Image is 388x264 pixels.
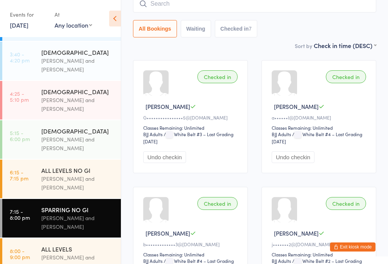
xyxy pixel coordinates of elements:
[330,242,375,252] button: Exit kiosk mode
[143,258,163,264] div: BJJ Adults
[10,169,28,181] time: 6:15 - 7:15 pm
[2,160,121,198] a: 6:15 -7:15 pmALL LEVELS NO GI[PERSON_NAME] and [PERSON_NAME]
[197,197,238,210] div: Checked in
[326,70,366,83] div: Checked in
[197,70,238,83] div: Checked in
[274,102,319,110] span: [PERSON_NAME]
[272,151,314,163] button: Undo checkin
[55,21,92,29] div: Any location
[215,20,258,37] button: Checked in7
[41,205,114,214] div: SPARRING NO GI
[41,48,114,56] div: [DEMOGRAPHIC_DATA]
[10,8,47,21] div: Events for
[10,130,30,142] time: 5:15 - 6:00 pm
[41,174,114,192] div: [PERSON_NAME] and [PERSON_NAME]
[314,41,376,50] div: Check in time (DESC)
[41,96,114,113] div: [PERSON_NAME] and [PERSON_NAME]
[41,56,114,74] div: [PERSON_NAME] and [PERSON_NAME]
[143,131,163,137] div: BJJ Adults
[326,197,366,210] div: Checked in
[272,131,362,144] span: / White Belt #4 – Last Grading [DATE]
[133,20,177,37] button: All Bookings
[10,90,29,102] time: 4:25 - 5:10 pm
[2,81,121,120] a: 4:25 -5:10 pm[DEMOGRAPHIC_DATA][PERSON_NAME] and [PERSON_NAME]
[41,135,114,152] div: [PERSON_NAME] and [PERSON_NAME]
[272,251,368,258] div: Classes Remaining: Unlimited
[41,214,114,231] div: [PERSON_NAME] and [PERSON_NAME]
[10,21,28,29] a: [DATE]
[41,87,114,96] div: [DEMOGRAPHIC_DATA]
[143,251,240,258] div: Classes Remaining: Unlimited
[2,120,121,159] a: 5:15 -6:00 pm[DEMOGRAPHIC_DATA][PERSON_NAME] and [PERSON_NAME]
[143,131,233,144] span: / White Belt #3 – Last Grading [DATE]
[272,114,368,121] div: a••••••l@[DOMAIN_NAME]
[2,199,121,238] a: 7:15 -8:00 pmSPARRING NO GI[PERSON_NAME] and [PERSON_NAME]
[145,229,190,237] span: [PERSON_NAME]
[145,102,190,110] span: [PERSON_NAME]
[181,20,211,37] button: Waiting
[272,124,368,131] div: Classes Remaining: Unlimited
[2,42,121,80] a: 3:40 -4:20 pm[DEMOGRAPHIC_DATA][PERSON_NAME] and [PERSON_NAME]
[274,229,319,237] span: [PERSON_NAME]
[143,114,240,121] div: G••••••••••••••••5@[DOMAIN_NAME]
[41,245,114,253] div: ALL LEVELS
[10,51,30,63] time: 3:40 - 4:20 pm
[272,241,368,247] div: j•••••••2@[DOMAIN_NAME]
[272,131,291,137] div: BJJ Adults
[55,8,92,21] div: At
[295,42,312,50] label: Sort by
[143,124,240,131] div: Classes Remaining: Unlimited
[143,151,186,163] button: Undo checkin
[249,26,252,32] div: 7
[10,248,30,260] time: 8:00 - 9:00 pm
[143,241,240,247] div: b•••••••••••••3@[DOMAIN_NAME]
[41,166,114,174] div: ALL LEVELS NO GI
[10,208,30,221] time: 7:15 - 8:00 pm
[41,127,114,135] div: [DEMOGRAPHIC_DATA]
[272,258,291,264] div: BJJ Adults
